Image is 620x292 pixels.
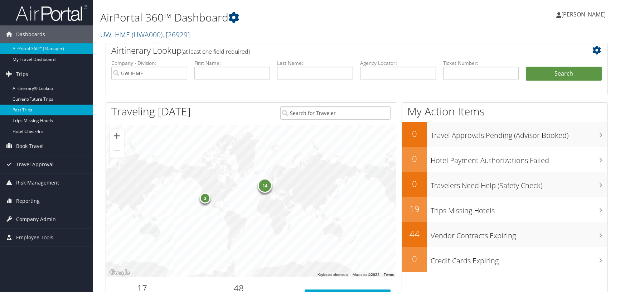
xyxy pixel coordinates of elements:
span: Trips [16,65,28,83]
h1: My Action Items [402,104,607,119]
a: 19Trips Missing Hotels [402,197,607,222]
h3: Vendor Contracts Expiring [431,227,607,241]
h1: AirPortal 360™ Dashboard [100,10,442,25]
span: Map data ©2025 [353,273,379,277]
h2: 0 [402,153,427,165]
h3: Travel Approvals Pending (Advisor Booked) [431,127,607,140]
h2: 0 [402,253,427,265]
a: 0Travel Approvals Pending (Advisor Booked) [402,122,607,147]
label: First Name: [194,59,270,67]
span: Reporting [16,192,40,210]
a: 44Vendor Contracts Expiring [402,222,607,247]
a: 0Credit Cards Expiring [402,247,607,272]
img: airportal-logo.png [16,5,87,21]
span: Risk Management [16,174,59,192]
div: 3 [199,192,210,203]
span: Employee Tools [16,229,53,246]
button: Keyboard shortcuts [318,272,348,277]
button: Zoom in [110,129,124,143]
img: Google [108,268,131,277]
span: (at least one field required) [181,48,250,56]
span: Travel Approval [16,155,54,173]
span: [PERSON_NAME] [561,10,606,18]
div: 14 [258,178,272,193]
a: Open this area in Google Maps (opens a new window) [108,268,131,277]
span: Company Admin [16,210,56,228]
a: 0Travelers Need Help (Safety Check) [402,172,607,197]
button: Search [526,67,602,81]
input: Search for Traveler [280,106,390,120]
h2: 19 [402,203,427,215]
a: UW IHME [100,30,190,39]
h2: 44 [402,228,427,240]
label: Ticket Number: [443,59,519,67]
label: Last Name: [277,59,353,67]
span: , [ 26929 ] [163,30,190,39]
span: Book Travel [16,137,44,155]
h2: 0 [402,128,427,140]
a: [PERSON_NAME] [556,4,613,25]
span: ( UWA000 ) [132,30,163,39]
span: Dashboards [16,25,45,43]
h2: Airtinerary Lookup [111,44,560,57]
h1: Traveling [DATE] [111,104,191,119]
h3: Trips Missing Hotels [431,202,607,216]
label: Company - Division: [111,59,187,67]
a: 0Hotel Payment Authorizations Failed [402,147,607,172]
button: Zoom out [110,143,124,158]
label: Agency Locator: [360,59,436,67]
h3: Hotel Payment Authorizations Failed [431,152,607,166]
h2: 0 [402,178,427,190]
h3: Credit Cards Expiring [431,252,607,266]
a: Terms (opens in new tab) [384,273,394,277]
h3: Travelers Need Help (Safety Check) [431,177,607,191]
